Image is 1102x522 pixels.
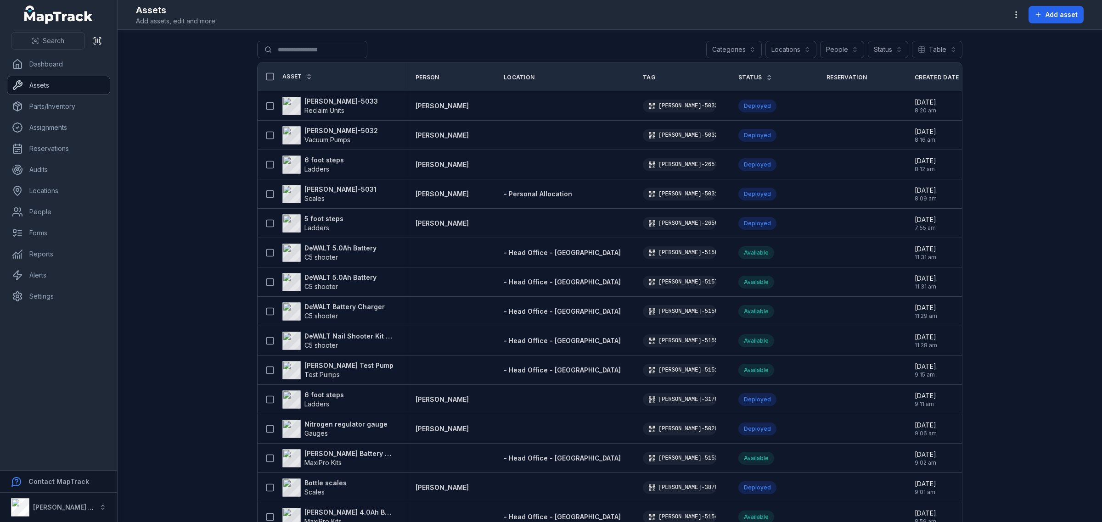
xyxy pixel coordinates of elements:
span: Created Date [915,74,959,81]
strong: [PERSON_NAME] [416,189,469,199]
div: [PERSON_NAME]-5153 [643,452,716,465]
span: Search [43,36,64,45]
strong: [PERSON_NAME]-5031 [304,185,377,194]
span: 8:12 am [915,166,936,173]
strong: DeWALT Nail Shooter Kit (w/ Charger & 2 Batteries) [304,332,394,341]
time: 9/30/2025, 8:20:14 AM [915,98,936,114]
strong: 6 foot steps [304,155,344,165]
strong: [PERSON_NAME] [416,131,469,140]
time: 9/25/2025, 11:31:17 AM [915,274,936,290]
div: Deployed [738,129,776,142]
span: 9:01 am [915,489,936,496]
span: MaxiPro Kits [304,459,342,466]
div: Available [738,305,774,318]
a: - Head Office - [GEOGRAPHIC_DATA] [504,278,621,287]
div: Available [738,452,774,465]
span: 9:02 am [915,459,936,466]
div: Deployed [738,158,776,171]
div: Deployed [738,217,776,230]
span: [DATE] [915,215,936,224]
a: Bottle scalesScales [282,478,347,497]
button: Search [11,32,85,50]
time: 9/30/2025, 8:09:12 AM [915,186,937,202]
span: [DATE] [915,509,936,518]
a: 6 foot stepsLadders [282,155,344,174]
strong: Nitrogen regulator gauge [304,420,388,429]
span: C5 shooter [304,283,338,290]
span: - Head Office - [GEOGRAPHIC_DATA] [504,337,621,344]
a: People [7,203,110,221]
span: 7:55 am [915,224,936,232]
span: - Head Office - [GEOGRAPHIC_DATA] [504,366,621,374]
a: Reports [7,245,110,263]
strong: [PERSON_NAME]-5033 [304,97,378,106]
button: Categories [706,41,762,58]
span: Add asset [1046,10,1078,19]
span: Gauges [304,429,328,437]
a: Reservations [7,139,110,158]
time: 9/25/2025, 11:31:54 AM [915,244,936,261]
a: Nitrogen regulator gaugeGauges [282,420,388,438]
strong: DeWALT 5.0Ah Battery [304,273,377,282]
span: C5 shooter [304,253,338,261]
a: Created Date [915,74,969,81]
a: MapTrack [24,6,93,24]
span: [DATE] [915,98,936,107]
a: Locations [7,182,110,200]
button: Table [912,41,962,58]
span: - Head Office - [GEOGRAPHIC_DATA] [504,278,621,286]
span: Ladders [304,165,329,173]
a: - Head Office - [GEOGRAPHIC_DATA] [504,248,621,257]
a: - Head Office - [GEOGRAPHIC_DATA] [504,336,621,345]
a: 5 foot stepsLadders [282,214,343,233]
span: Scales [304,194,325,202]
span: [DATE] [915,274,936,283]
a: Settings [7,287,110,305]
a: Forms [7,224,110,242]
span: 11:29 am [915,312,937,320]
div: Available [738,276,774,289]
div: Deployed [738,188,776,200]
time: 9/25/2025, 9:11:14 AM [915,391,936,408]
a: [PERSON_NAME] Battery ChargerMaxiPro Kits [282,449,394,467]
a: DeWALT 5.0Ah BatteryC5 shooter [282,244,377,262]
time: 9/25/2025, 9:06:19 AM [915,421,937,437]
span: Tag [643,74,655,81]
span: 9:15 am [915,371,936,378]
strong: DeWALT Battery Charger [304,302,385,311]
span: 8:09 am [915,195,937,202]
div: Available [738,246,774,259]
a: [PERSON_NAME] [416,101,469,111]
div: [PERSON_NAME]-5155 [643,334,716,347]
a: Parts/Inventory [7,97,110,116]
a: - Head Office - [GEOGRAPHIC_DATA] [504,512,621,522]
div: Deployed [738,393,776,406]
span: Add assets, edit and more. [136,17,217,26]
span: 9:11 am [915,400,936,408]
span: [DATE] [915,186,937,195]
strong: Bottle scales [304,478,347,488]
strong: Contact MapTrack [28,478,89,485]
a: DeWALT Battery ChargerC5 shooter [282,302,385,321]
a: Asset [282,73,312,80]
div: [PERSON_NAME]-3176 [643,393,716,406]
span: Person [416,74,439,81]
a: Alerts [7,266,110,284]
span: [DATE] [915,333,937,342]
span: Status [738,74,762,81]
strong: [PERSON_NAME]-5032 [304,126,378,135]
time: 9/25/2025, 9:15:21 AM [915,362,936,378]
div: [PERSON_NAME]-5157 [643,276,716,289]
strong: DeWALT 5.0Ah Battery [304,244,377,253]
strong: [PERSON_NAME] [416,395,469,404]
strong: [PERSON_NAME] Air [33,503,97,511]
time: 9/30/2025, 8:16:52 AM [915,127,936,144]
span: [DATE] [915,362,936,371]
span: C5 shooter [304,312,338,320]
a: [PERSON_NAME] [416,424,469,433]
a: [PERSON_NAME] Test PumpTest Pumps [282,361,394,379]
span: Test Pumps [304,371,340,378]
strong: [PERSON_NAME] [416,219,469,228]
